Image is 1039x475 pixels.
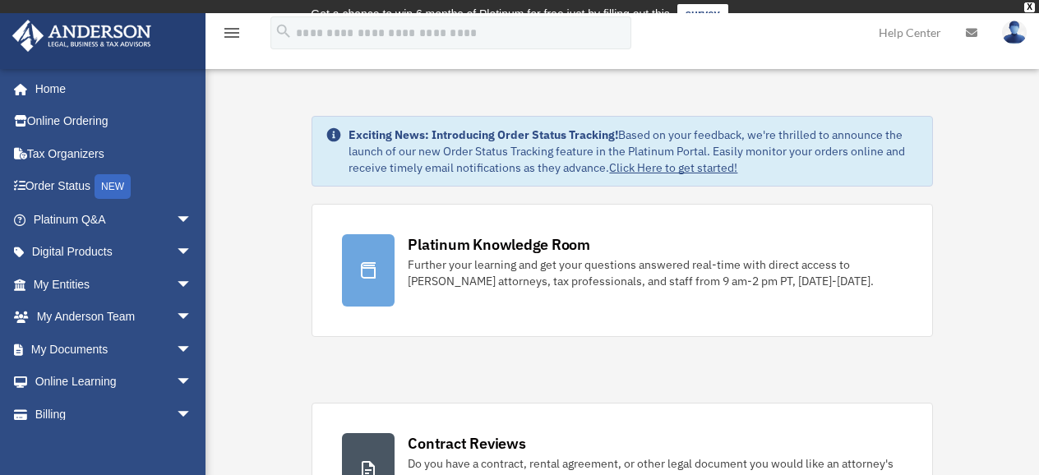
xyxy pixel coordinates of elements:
[349,127,918,176] div: Based on your feedback, we're thrilled to announce the launch of our new Order Status Tracking fe...
[349,127,618,142] strong: Exciting News: Introducing Order Status Tracking!
[7,20,156,52] img: Anderson Advisors Platinum Portal
[176,203,209,237] span: arrow_drop_down
[222,29,242,43] a: menu
[408,256,902,289] div: Further your learning and get your questions answered real-time with direct access to [PERSON_NAM...
[176,236,209,270] span: arrow_drop_down
[312,204,932,337] a: Platinum Knowledge Room Further your learning and get your questions answered real-time with dire...
[176,268,209,302] span: arrow_drop_down
[95,174,131,199] div: NEW
[12,236,217,269] a: Digital Productsarrow_drop_down
[12,398,217,431] a: Billingarrow_drop_down
[12,268,217,301] a: My Entitiesarrow_drop_down
[275,22,293,40] i: search
[12,333,217,366] a: My Documentsarrow_drop_down
[222,23,242,43] i: menu
[12,170,217,204] a: Order StatusNEW
[176,366,209,399] span: arrow_drop_down
[12,137,217,170] a: Tax Organizers
[408,433,525,454] div: Contract Reviews
[677,4,728,24] a: survey
[12,203,217,236] a: Platinum Q&Aarrow_drop_down
[176,333,209,367] span: arrow_drop_down
[1002,21,1027,44] img: User Pic
[12,301,217,334] a: My Anderson Teamarrow_drop_down
[1024,2,1035,12] div: close
[609,160,737,175] a: Click Here to get started!
[12,366,217,399] a: Online Learningarrow_drop_down
[12,72,209,105] a: Home
[311,4,670,24] div: Get a chance to win 6 months of Platinum for free just by filling out this
[176,301,209,334] span: arrow_drop_down
[408,234,590,255] div: Platinum Knowledge Room
[176,398,209,431] span: arrow_drop_down
[12,105,217,138] a: Online Ordering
